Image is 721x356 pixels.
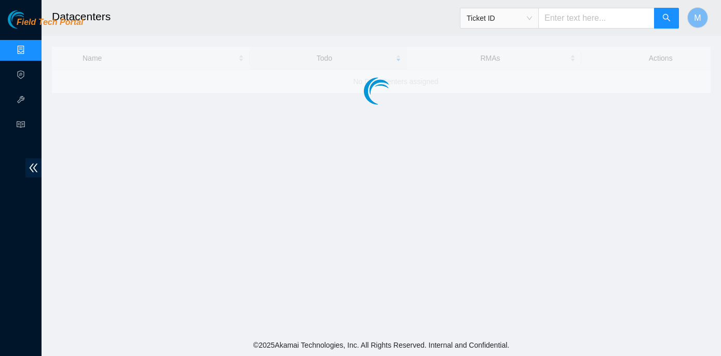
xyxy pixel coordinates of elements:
[17,18,83,28] span: Field Tech Portal
[25,158,42,177] span: double-left
[467,10,532,26] span: Ticket ID
[538,8,655,29] input: Enter text here...
[8,19,83,32] a: Akamai TechnologiesField Tech Portal
[654,8,679,29] button: search
[687,7,708,28] button: M
[662,13,671,23] span: search
[8,10,52,29] img: Akamai Technologies
[17,116,25,136] span: read
[694,11,701,24] span: M
[42,334,721,356] footer: © 2025 Akamai Technologies, Inc. All Rights Reserved. Internal and Confidential.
